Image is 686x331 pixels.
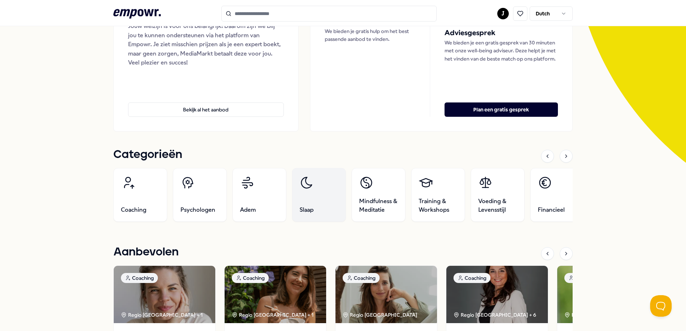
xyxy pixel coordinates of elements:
a: Psychologen [173,168,227,222]
span: Training & Workshops [419,197,457,214]
p: We bieden je een gratis gesprek van 30 minuten met onze well-being adviseur. Deze helpt je met he... [445,39,558,63]
div: Regio [GEOGRAPHIC_DATA] + 1 [121,311,203,319]
input: Search for products, categories or subcategories [221,6,437,21]
button: J [497,8,509,19]
div: Coaching [564,273,601,283]
a: Mindfulness & Meditatie [352,168,405,222]
h5: Adviesgesprek [445,27,558,39]
a: Coaching [113,168,167,222]
a: Training & Workshops [411,168,465,222]
img: package image [114,266,215,323]
img: package image [446,266,548,323]
iframe: Help Scout Beacon - Open [650,295,672,317]
span: Financieel [538,206,565,214]
img: package image [335,266,437,323]
div: Coaching [454,273,490,283]
div: Coaching [232,273,269,283]
div: Regio [GEOGRAPHIC_DATA] + 6 [454,311,536,319]
a: Voeding & Levensstijl [471,168,525,222]
span: Adem [240,206,256,214]
div: Regio [GEOGRAPHIC_DATA] + 1 [232,311,314,319]
div: Coaching [343,273,380,283]
button: Plan een gratis gesprek [445,102,558,117]
div: Regio [GEOGRAPHIC_DATA] + 2 [564,311,647,319]
span: Mindfulness & Meditatie [359,197,398,214]
h1: Aanbevolen [113,243,179,261]
span: Slaap [300,206,314,214]
div: Regio [GEOGRAPHIC_DATA] [343,311,418,319]
a: Adem [232,168,286,222]
span: Coaching [121,206,146,214]
button: Bekijk al het aanbod [128,102,284,117]
span: Psychologen [180,206,215,214]
a: Financieel [530,168,584,222]
div: Jouw welzijn is voor ons belangrijk! Daarom zijn we blij jou te kunnen ondersteunen via het platf... [128,21,284,67]
img: package image [557,266,659,323]
span: Voeding & Levensstijl [478,197,517,214]
div: Coaching [121,273,158,283]
a: Slaap [292,168,346,222]
img: package image [225,266,326,323]
a: Bekijk al het aanbod [128,91,284,117]
p: We bieden je gratis hulp om het best passende aanbod te vinden. [325,27,415,43]
h1: Categorieën [113,146,182,164]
